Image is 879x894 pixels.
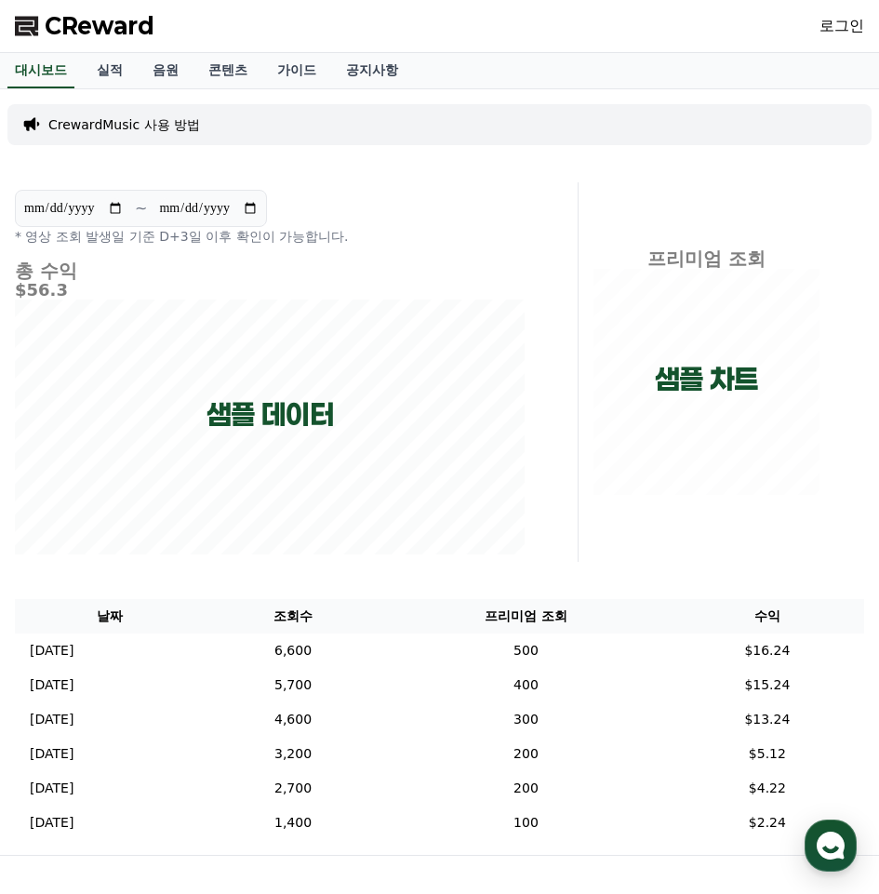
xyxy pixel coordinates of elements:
td: $15.24 [671,668,864,702]
a: 공지사항 [331,53,413,88]
td: $4.22 [671,771,864,806]
a: 실적 [82,53,138,88]
a: 가이드 [262,53,331,88]
p: 샘플 차트 [655,363,758,396]
p: ~ [135,197,147,220]
span: CReward [45,11,154,41]
td: 3,200 [205,737,381,771]
td: 5,700 [205,668,381,702]
a: 로그인 [819,15,864,37]
td: 300 [381,702,671,737]
td: 400 [381,668,671,702]
th: 조회수 [205,599,381,634]
td: 200 [381,771,671,806]
p: [DATE] [30,675,73,695]
td: $2.24 [671,806,864,840]
td: 2,700 [205,771,381,806]
p: [DATE] [30,744,73,764]
p: * 영상 조회 발생일 기준 D+3일 이후 확인이 가능합니다. [15,227,526,246]
td: $5.12 [671,737,864,771]
td: 1,400 [205,806,381,840]
span: 설정 [287,618,310,633]
p: [DATE] [30,641,73,660]
th: 프리미엄 조회 [381,599,671,634]
a: 콘텐츠 [193,53,262,88]
td: $13.24 [671,702,864,737]
p: [DATE] [30,710,73,729]
a: 설정 [240,590,357,636]
a: 대시보드 [7,53,74,88]
a: 음원 [138,53,193,88]
p: [DATE] [30,813,73,833]
td: 6,600 [205,634,381,668]
span: 홈 [59,618,70,633]
p: [DATE] [30,779,73,798]
h5: $56.3 [15,281,526,300]
a: CrewardMusic 사용 방법 [48,115,200,134]
h4: 총 수익 [15,260,526,281]
a: 홈 [6,590,123,636]
td: 500 [381,634,671,668]
h4: 프리미엄 조회 [593,248,819,269]
a: CReward [15,11,154,41]
td: $16.24 [671,634,864,668]
th: 수익 [671,599,864,634]
th: 날짜 [15,599,205,634]
p: 샘플 데이터 [206,398,334,432]
td: 100 [381,806,671,840]
a: 대화 [123,590,240,636]
span: 대화 [170,619,193,634]
td: 4,600 [205,702,381,737]
td: 200 [381,737,671,771]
